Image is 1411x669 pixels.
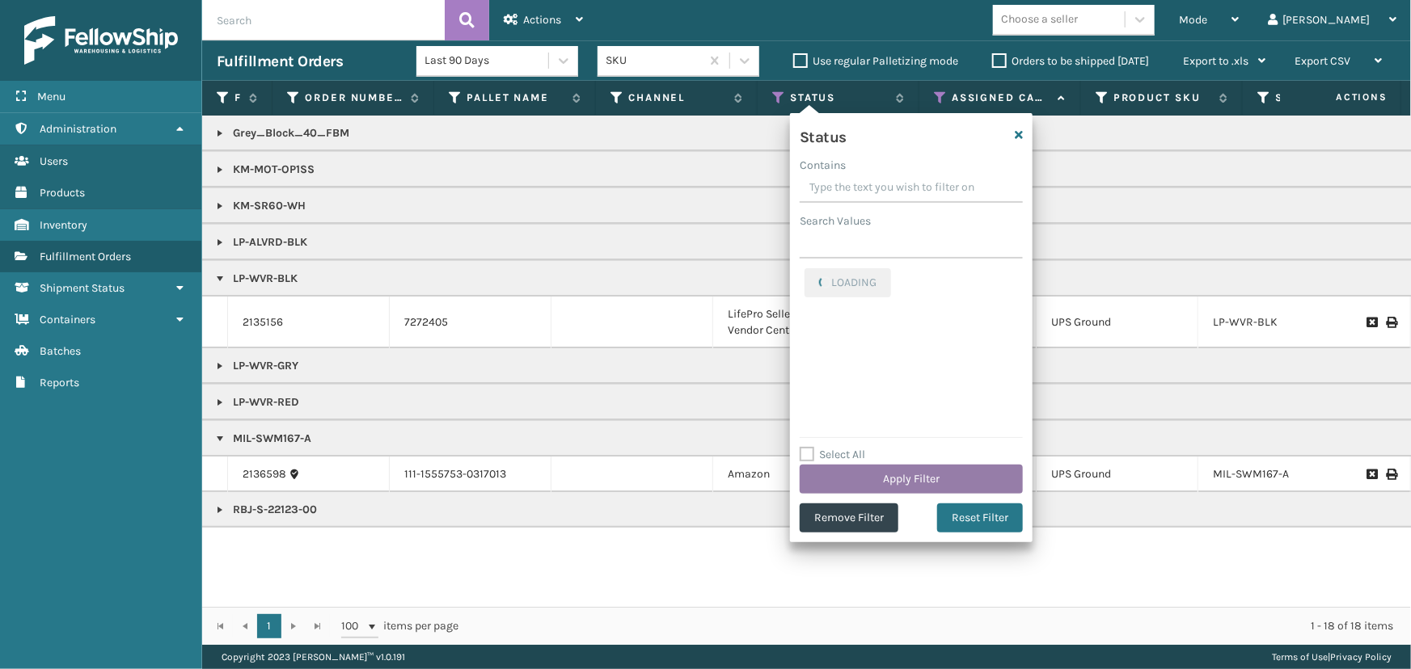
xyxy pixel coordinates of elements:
[1272,651,1328,663] a: Terms of Use
[805,268,891,297] button: LOADING
[1272,645,1392,669] div: |
[1183,54,1248,68] span: Export to .xls
[1037,457,1198,492] td: UPS Ground
[40,122,116,136] span: Administration
[1213,315,1278,329] a: LP-WVR-BLK
[1386,469,1396,480] i: Print Label
[1367,317,1376,328] i: Request to Be Cancelled
[952,90,1050,105] label: Assigned Carrier Service
[800,212,871,229] label: Search Values
[628,90,726,105] label: Channel
[222,645,405,669] p: Copyright 2023 [PERSON_NAME]™ v 1.0.191
[40,250,131,263] span: Fulfillment Orders
[800,503,898,532] button: Remove Filter
[523,13,561,27] span: Actions
[40,154,68,168] span: Users
[390,297,551,348] td: 7272405
[1386,317,1396,328] i: Print Label
[40,376,79,389] span: Reports
[40,218,87,232] span: Inventory
[606,53,702,69] div: SKU
[992,54,1149,68] label: Orders to be shipped [DATE]
[800,157,846,174] label: Contains
[341,618,365,634] span: 100
[1285,84,1397,111] span: Actions
[800,448,865,461] label: Select All
[482,618,1393,634] div: 1 - 18 of 18 items
[1295,54,1350,68] span: Export CSV
[1330,651,1392,663] a: Privacy Policy
[243,466,286,482] a: 2136598
[800,465,1023,494] button: Apply Filter
[800,174,1023,203] input: Type the text you wish to filter on
[1001,11,1078,28] div: Choose a seller
[24,16,178,65] img: logo
[713,457,875,492] td: Amazon
[425,53,550,69] div: Last 90 Days
[257,614,281,638] a: 1
[1179,13,1207,27] span: Mode
[790,90,888,105] label: Status
[305,90,403,105] label: Order Number
[1213,467,1289,481] a: MIL-SWM167-A
[1367,469,1376,480] i: Request to Be Cancelled
[390,457,551,492] td: 111-1555753-0317013
[40,186,85,200] span: Products
[40,313,95,326] span: Containers
[234,90,241,105] label: Fulfillment Order Id
[937,503,1023,532] button: Reset Filter
[40,281,125,295] span: Shipment Status
[40,344,81,358] span: Batches
[37,90,65,103] span: Menu
[793,54,958,68] label: Use regular Palletizing mode
[713,297,875,348] td: LifePro Sellercloud Vendor Central
[1037,297,1198,348] td: UPS Ground
[341,614,459,638] span: items per page
[217,52,343,71] h3: Fulfillment Orders
[800,123,847,147] h4: Status
[243,314,283,330] a: 2135156
[1113,90,1211,105] label: Product SKU
[467,90,564,105] label: Pallet Name
[1275,90,1373,105] label: Ship By Date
